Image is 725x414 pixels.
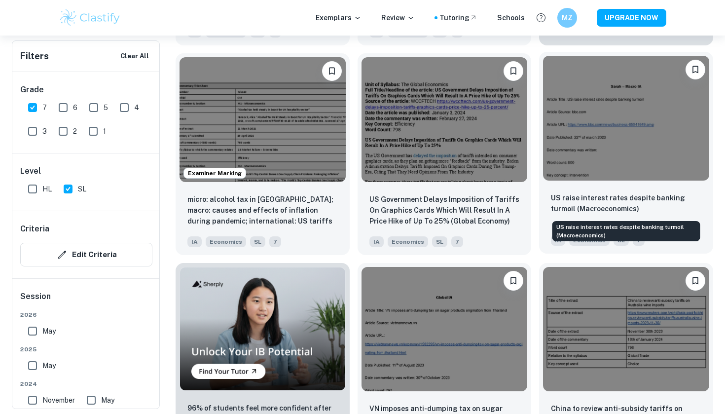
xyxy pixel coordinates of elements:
span: May [42,326,56,337]
button: MZ [557,8,577,28]
a: Examiner MarkingBookmarkmicro: alcohol tax in UK; macro: causes and effects of inflation during p... [176,53,350,255]
h6: Grade [20,84,152,96]
span: 2025 [20,345,152,354]
span: IA [187,236,202,247]
button: Help and Feedback [533,9,549,26]
img: Thumbnail [180,267,346,391]
p: Review [381,12,415,23]
img: Economics IA example thumbnail: China to review anti-subsidy tariffs on [543,267,709,391]
a: BookmarkUS Government Delays Imposition of Tariffs On Graphics Cards Which Will Result In A Price... [358,53,532,255]
span: HL [42,184,52,194]
span: IA [369,236,384,247]
span: May [42,360,56,371]
span: Examiner Marking [184,169,246,178]
p: US Government Delays Imposition of Tariffs On Graphics Cards Which Will Result In A Price Hike of... [369,194,520,226]
span: 4 [134,102,139,113]
button: UPGRADE NOW [597,9,666,27]
a: Schools [497,12,525,23]
span: 5 [104,102,108,113]
p: US raise interest rates despite banking turmoil (Macroeconomics) [551,192,701,214]
button: Bookmark [504,271,523,291]
button: Bookmark [686,60,705,79]
img: Economics IA example thumbnail: US raise interest rates despite banking [543,56,709,180]
img: Clastify logo [59,8,121,28]
span: 7 [42,102,47,113]
button: Clear All [118,49,151,64]
span: Economics [388,236,428,247]
span: 7 [269,236,281,247]
button: Edit Criteria [20,243,152,266]
span: SL [78,184,86,194]
span: 6 [73,102,77,113]
h6: Filters [20,49,49,63]
button: Bookmark [686,271,705,291]
p: micro: alcohol tax in UK; macro: causes and effects of inflation during pandemic; international: ... [187,194,338,227]
span: 2 [73,126,77,137]
button: Bookmark [322,61,342,81]
span: SL [432,236,447,247]
span: November [42,395,75,406]
a: Tutoring [439,12,477,23]
span: 7 [451,236,463,247]
span: 1 [103,126,106,137]
span: May [101,395,114,406]
h6: MZ [562,12,573,23]
img: Economics IA example thumbnail: US Government Delays Imposition of Tarif [362,57,528,182]
a: BookmarkUS raise interest rates despite banking turmoil (Macroeconomics)IAEconomicsSL7 [539,53,713,255]
div: US raise interest rates despite banking turmoil (Macroeconomics) [552,221,700,241]
h6: Criteria [20,223,49,235]
span: SL [250,236,265,247]
span: 2024 [20,379,152,388]
h6: Session [20,291,152,310]
button: Bookmark [504,61,523,81]
h6: Level [20,165,152,177]
img: Economics IA example thumbnail: VN imposes anti-dumping tax on sugar pro [362,267,528,391]
p: Exemplars [316,12,362,23]
span: Economics [206,236,246,247]
span: 3 [42,126,47,137]
span: 2026 [20,310,152,319]
img: Economics IA example thumbnail: micro: alcohol tax in UK; macro: causes [180,57,346,182]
